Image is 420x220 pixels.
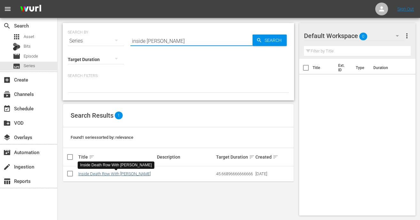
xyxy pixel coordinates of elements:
span: Create [3,76,11,84]
span: Episode [13,52,20,60]
span: Series [13,62,20,70]
span: 1 [115,112,123,119]
span: Asset [13,33,20,41]
button: more_vert [403,28,411,43]
span: menu [4,5,12,13]
a: Inside Death Row With [PERSON_NAME] [78,171,151,176]
span: Ingestion [3,163,11,171]
div: 45.66896666666666 [216,171,253,176]
span: Overlays [3,134,11,141]
span: Search Results [71,112,113,119]
span: Reports [3,177,11,185]
span: Bits [24,43,31,50]
span: VOD [3,119,11,127]
div: Title [78,153,155,161]
th: Title [313,59,334,77]
span: Found 1 series sorted by: relevance [71,135,133,140]
span: sort [249,154,255,160]
img: ans4CAIJ8jUAAAAAAAAAAAAAAAAAAAAAAAAgQb4GAAAAAAAAAAAAAAAAAAAAAAAAJMjXAAAAAAAAAAAAAAAAAAAAAAAAgAT5G... [15,2,46,17]
span: Asset [24,34,34,40]
span: Automation [3,149,11,156]
span: Channels [3,90,11,98]
div: Inside Death Row With [PERSON_NAME] [80,162,152,168]
th: Duration [369,59,408,77]
div: [DATE] [255,171,273,176]
span: Search [3,22,11,30]
span: Search [262,35,287,46]
th: Ext. ID [334,59,352,77]
p: Search Filters: [68,73,289,79]
div: Bits [13,43,20,51]
a: Sign Out [397,6,414,12]
div: Target Duration [216,153,253,161]
span: more_vert [403,32,411,40]
div: Default Workspace [304,27,405,45]
span: sort [89,154,95,160]
div: Series [68,32,124,50]
span: Schedule [3,105,11,113]
div: Description [157,154,214,160]
span: Series [24,63,35,69]
span: Episode [24,53,38,59]
span: 0 [359,30,367,43]
span: sort [273,154,278,160]
th: Type [352,59,369,77]
div: Created [255,153,273,161]
button: Search [253,35,287,46]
